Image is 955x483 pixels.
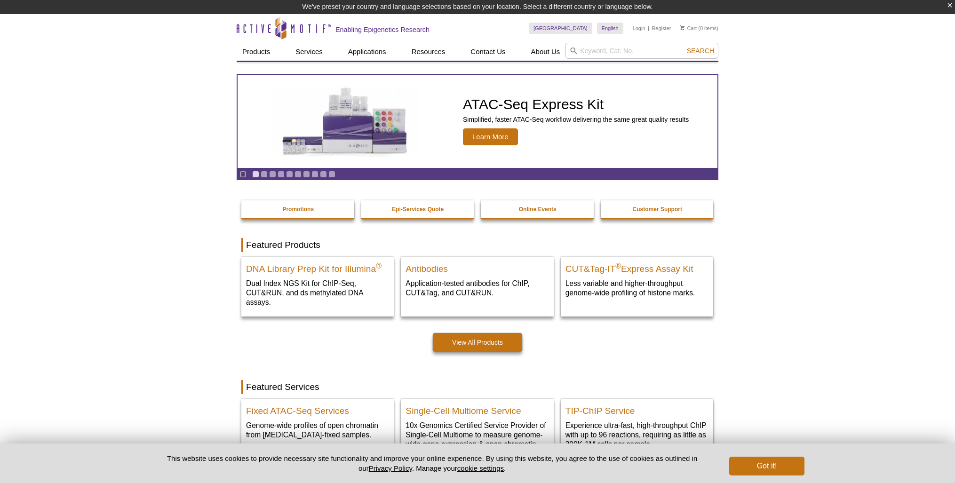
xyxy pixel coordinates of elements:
strong: Epi-Services Quote [392,206,444,213]
h2: CUT&Tag-IT Express Assay Kit [565,260,708,274]
a: Go to slide 1 [252,171,259,178]
button: Search [684,47,717,55]
a: All Antibodies Antibodies Application-tested antibodies for ChIP, CUT&Tag, and CUT&RUN. [401,257,553,307]
h2: Featured Products [241,238,714,252]
a: View All Products [433,333,522,352]
a: TIP-ChIP Service TIP-ChIP Service Experience ultra-fast, high-throughput ChIP with up to 96 react... [561,399,713,459]
h2: TIP-ChIP Service [565,402,708,416]
p: 10x Genomics Certified Service Provider of Single-Cell Multiome to measure genome-wide gene expre... [406,420,549,449]
p: Application-tested antibodies for ChIP, CUT&Tag, and CUT&RUN. [406,278,549,298]
a: Resources [406,43,451,61]
p: Simplified, faster ATAC-Seq workflow delivering the same great quality results [463,115,689,124]
p: Experience ultra-fast, high-throughput ChIP with up to 96 reactions, requiring as little as 300K-... [565,420,708,449]
a: Promotions [241,200,355,218]
span: Search [687,47,714,55]
strong: Promotions [282,206,314,213]
a: Applications [342,43,392,61]
strong: Customer Support [633,206,682,213]
a: About Us [525,43,566,61]
h2: Single-Cell Multiome Service [406,402,549,416]
a: Go to slide 2 [261,171,268,178]
a: English [597,23,623,34]
button: cookie settings [457,464,504,472]
a: Services [290,43,328,61]
a: [GEOGRAPHIC_DATA] [529,23,592,34]
p: Less variable and higher-throughput genome-wide profiling of histone marks​. [565,278,708,298]
a: Go to slide 6 [294,171,302,178]
article: ATAC-Seq Express Kit [238,75,717,168]
a: Login [633,25,645,32]
a: Contact Us [465,43,511,61]
sup: ® [615,262,621,270]
a: Go to slide 10 [328,171,335,178]
a: Toggle autoplay [239,171,247,178]
a: Products [237,43,276,61]
a: Go to slide 5 [286,171,293,178]
input: Keyword, Cat. No. [565,43,718,59]
h2: DNA Library Prep Kit for Illumina [246,260,389,274]
li: | [648,23,649,34]
p: Dual Index NGS Kit for ChIP-Seq, CUT&RUN, and ds methylated DNA assays. [246,278,389,307]
a: Go to slide 3 [269,171,276,178]
a: Go to slide 9 [320,171,327,178]
h2: Fixed ATAC-Seq Services [246,402,389,416]
a: Epi-Services Quote [361,200,475,218]
a: CUT&Tag-IT® Express Assay Kit CUT&Tag-IT®Express Assay Kit Less variable and higher-throughput ge... [561,257,713,307]
a: Privacy Policy [369,464,412,472]
a: Go to slide 7 [303,171,310,178]
a: Go to slide 8 [311,171,318,178]
p: This website uses cookies to provide necessary site functionality and improve your online experie... [151,453,714,473]
h2: Antibodies [406,260,549,274]
span: Learn More [463,128,518,145]
a: Single-Cell Multiome Servicee Single-Cell Multiome Service 10x Genomics Certified Service Provide... [401,399,553,459]
a: DNA Library Prep Kit for Illumina DNA Library Prep Kit for Illumina® Dual Index NGS Kit for ChIP-... [241,257,394,317]
a: Cart [680,25,697,32]
h2: Featured Services [241,380,714,394]
sup: ® [376,262,382,270]
a: Register [652,25,671,32]
a: Go to slide 4 [278,171,285,178]
button: Got it! [729,457,804,475]
strong: Online Events [519,206,557,213]
li: (0 items) [680,23,718,34]
a: ATAC-Seq Express Kit ATAC-Seq Express Kit Simplified, faster ATAC-Seq workflow delivering the sam... [238,75,717,168]
p: Genome-wide profiles of open chromatin from [MEDICAL_DATA]-fixed samples. [246,420,389,440]
a: Fixed ATAC-Seq Services Fixed ATAC-Seq Services Genome-wide profiles of open chromatin from [MEDI... [241,399,394,449]
a: Customer Support [601,200,715,218]
h2: Enabling Epigenetics Research [335,25,430,34]
img: ATAC-Seq Express Kit [268,86,423,157]
h2: ATAC-Seq Express Kit [463,97,689,111]
a: Online Events [481,200,595,218]
img: Your Cart [680,25,684,30]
